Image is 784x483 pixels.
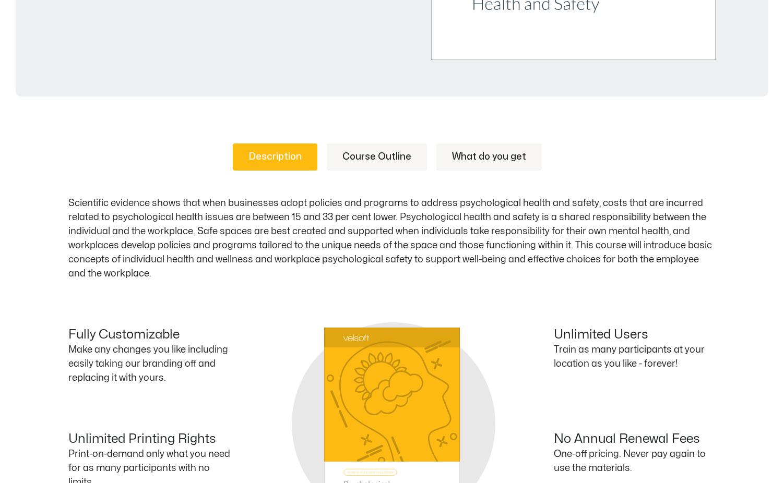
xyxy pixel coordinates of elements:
[554,343,716,371] p: Train as many participants at your location as you like - forever!
[327,143,427,171] a: Course Outline
[68,328,230,343] h4: Fully Customizable
[233,143,317,171] a: Description
[68,432,230,447] h4: Unlimited Printing Rights
[436,143,542,171] a: What do you get
[554,432,716,447] h4: No Annual Renewal Fees
[554,328,716,343] h4: Unlimited Users
[68,196,716,281] p: Scientific evidence shows that when businesses adopt policies and programs to address psychologic...
[554,447,716,475] p: One-off pricing. Never pay again to use the materials.
[68,343,230,385] p: Make any changes you like including easily taking our branding off and replacing it with yours.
